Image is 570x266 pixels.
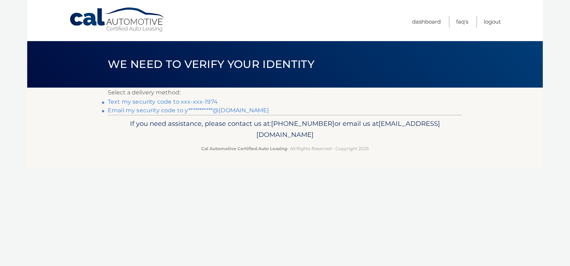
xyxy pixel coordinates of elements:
[108,58,314,71] span: We need to verify your identity
[108,88,462,98] p: Select a delivery method:
[456,16,468,28] a: FAQ's
[69,7,166,33] a: Cal Automotive
[412,16,441,28] a: Dashboard
[484,16,501,28] a: Logout
[112,145,458,152] p: - All Rights Reserved - Copyright 2025
[112,118,458,141] p: If you need assistance, please contact us at: or email us at
[271,119,334,128] span: [PHONE_NUMBER]
[201,146,287,151] strong: Cal Automotive Certified Auto Leasing
[108,98,218,105] a: Text my security code to xxx-xxx-1974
